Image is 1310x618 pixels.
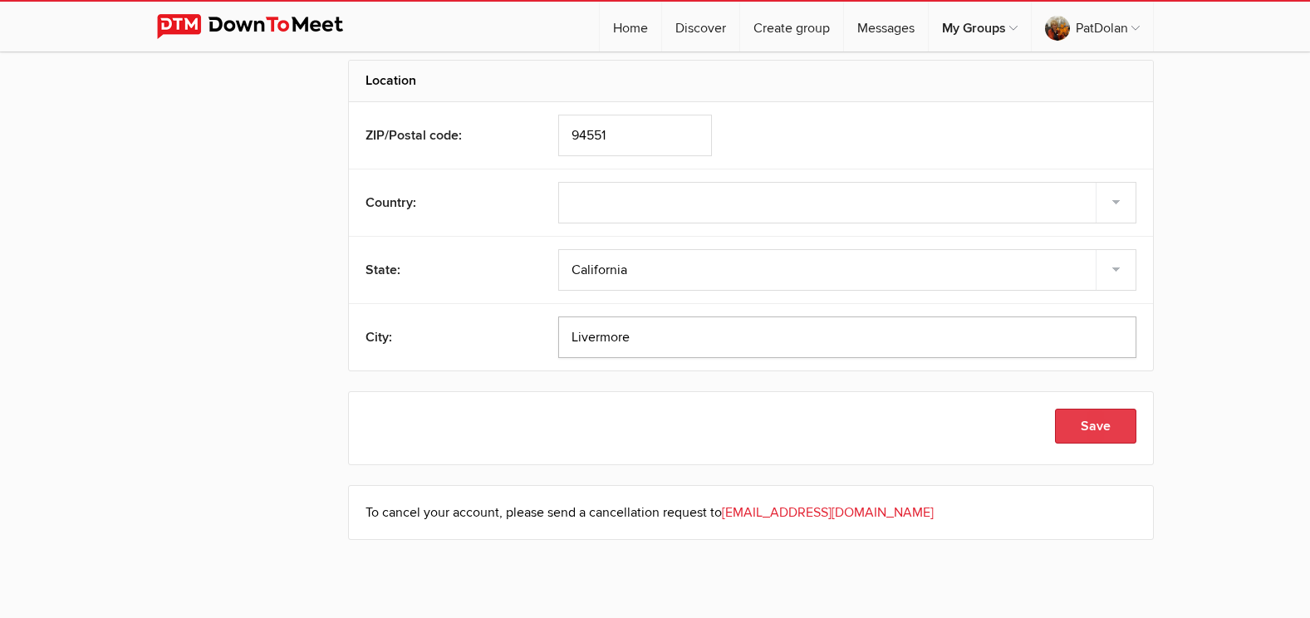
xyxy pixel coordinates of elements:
[366,115,520,156] div: ZIP/Postal code:
[366,316,520,358] div: City:
[1055,409,1136,444] button: Save
[558,316,1136,358] input: City
[600,2,661,51] a: Home
[366,61,1136,101] h2: Location
[929,2,1031,51] a: My Groups
[1032,2,1153,51] a: PatDolan
[662,2,739,51] a: Discover
[366,503,1136,522] p: To cancel your account, please send a cancellation request to
[740,2,843,51] a: Create group
[366,249,520,291] div: State:
[844,2,928,51] a: Messages
[722,504,934,521] a: [EMAIL_ADDRESS][DOMAIN_NAME]
[157,14,369,39] img: DownToMeet
[558,115,712,156] input: ZIP/Postal code
[366,182,520,223] div: Country:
